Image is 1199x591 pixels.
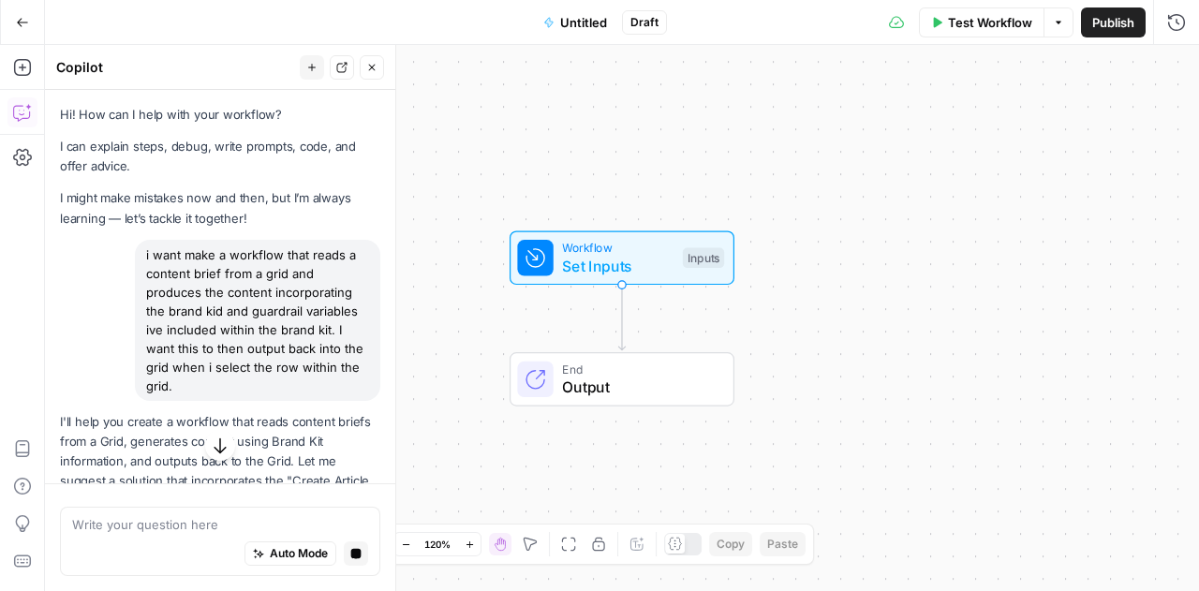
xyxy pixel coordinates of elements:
[424,537,451,552] span: 120%
[562,239,674,257] span: Workflow
[948,13,1032,32] span: Test Workflow
[767,536,798,553] span: Paste
[717,536,745,553] span: Copy
[618,284,625,349] g: Edge from start to end
[562,255,674,277] span: Set Inputs
[448,352,796,406] div: EndOutput
[919,7,1044,37] button: Test Workflow
[56,58,294,77] div: Copilot
[60,105,380,125] p: Hi! How can I help with your workflow?
[60,412,380,531] p: I'll help you create a workflow that reads content briefs from a Grid, generates content using Br...
[448,231,796,286] div: WorkflowSet InputsInputs
[60,188,380,228] p: I might make mistakes now and then, but I’m always learning — let’s tackle it together!
[135,240,380,401] div: i want make a workflow that reads a content brief from a grid and produces the content incorporat...
[1092,13,1134,32] span: Publish
[244,541,336,566] button: Auto Mode
[709,532,752,556] button: Copy
[630,14,659,31] span: Draft
[270,545,328,562] span: Auto Mode
[562,361,715,378] span: End
[683,248,724,269] div: Inputs
[60,137,380,176] p: I can explain steps, debug, write prompts, code, and offer advice.
[560,13,607,32] span: Untitled
[562,376,715,398] span: Output
[532,7,618,37] button: Untitled
[1081,7,1146,37] button: Publish
[760,532,806,556] button: Paste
